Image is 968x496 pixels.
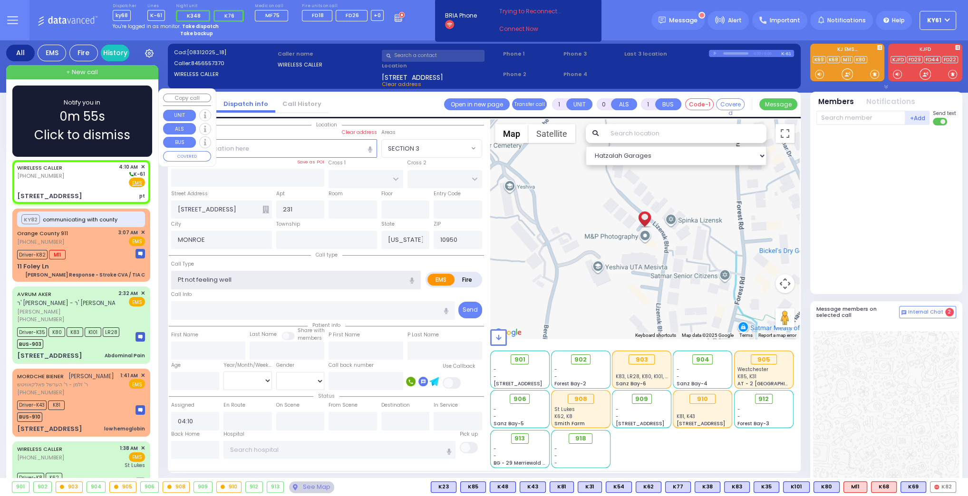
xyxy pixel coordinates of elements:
[503,70,561,78] span: Phone 2
[342,129,377,136] label: Clear address
[187,12,201,19] span: K348
[382,50,484,62] input: Search a contact
[329,401,358,409] label: From Scene
[554,452,607,459] div: -
[17,164,62,172] a: WIRELESS CALLER
[329,362,374,369] label: Call back number
[163,482,189,492] div: 908
[141,482,159,492] div: 906
[695,481,720,493] div: BLS
[194,482,212,492] div: 909
[278,50,378,58] label: Caller name
[606,481,632,493] div: BLS
[311,121,342,128] span: Location
[163,123,196,134] button: ALS
[267,482,284,492] div: 913
[407,159,426,167] label: Cross 2
[737,380,808,387] span: AT - 2 [GEOGRAPHIC_DATA]
[132,180,142,187] u: EMS
[374,11,381,19] span: +0
[616,420,664,427] span: [STREET_ADDRESS]
[494,373,496,380] span: -
[141,372,145,380] span: ✕
[460,481,486,493] div: BLS
[611,98,637,110] button: ALS
[278,61,378,69] label: WIRELESS CALLER
[813,481,840,493] div: BLS
[163,94,211,103] button: Copy call
[578,481,602,493] div: BLS
[119,163,138,171] span: 4:10 AM
[59,107,105,126] span: 0m 55s
[495,124,528,143] button: Show street map
[297,159,324,165] label: Save as POI
[528,124,575,143] button: Show satellite imagery
[494,406,496,413] span: -
[176,3,247,9] label: Night unit
[494,380,542,387] span: [STREET_ADDRESS]
[554,445,607,452] div: -
[120,445,138,452] span: 1:38 AM
[147,3,165,9] label: Lines
[818,96,854,107] button: Members
[118,290,138,297] span: 2:32 AM
[460,430,478,438] label: Pick up
[574,355,587,364] span: 902
[43,216,117,224] span: communicating with county
[775,274,794,293] button: Map camera controls
[431,481,456,493] div: BLS
[520,481,546,493] div: BLS
[246,482,262,492] div: 912
[728,16,742,25] span: Alert
[696,355,709,364] span: 904
[813,56,826,63] a: K69
[382,140,469,157] span: SECTION 3
[677,413,695,420] span: K81, K43
[871,481,897,493] div: ALS
[434,401,458,409] label: In Service
[17,238,64,246] span: [PHONE_NUMBER]
[616,373,674,380] span: K83, LR28, K80, K101, K35
[171,260,194,268] label: Call Type
[512,98,547,110] button: Transfer call
[85,327,101,337] span: K101
[101,45,129,61] a: History
[754,481,779,493] div: K35
[250,331,277,338] label: Last Name
[298,334,322,342] span: members
[147,10,165,21] span: K-61
[313,392,339,400] span: Status
[695,481,720,493] div: K38
[490,481,516,493] div: K48
[139,192,145,200] div: pt
[64,98,100,107] span: Notify you in
[191,59,224,67] span: 8456557370
[499,25,574,33] a: Connect Now
[554,413,572,420] span: K62, K8
[141,229,145,237] span: ✕
[17,401,47,410] span: Driver-K43
[669,16,697,25] span: Message
[262,206,269,213] span: Other building occupants
[427,274,455,286] label: EMS
[120,372,138,379] span: 1:41 AM
[66,67,98,77] span: + New call
[431,481,456,493] div: K23
[17,473,44,482] span: Driver-K8
[187,48,226,56] span: [08312025_18]
[494,445,496,452] span: -
[223,441,455,459] input: Search hospital
[716,98,745,110] button: Covered
[550,481,574,493] div: BLS
[635,394,648,404] span: 909
[658,17,666,24] img: message.svg
[816,306,899,318] h5: Message members on selected call
[171,331,198,339] label: First Name
[554,373,557,380] span: -
[927,16,941,25] span: KY61
[636,481,661,493] div: BLS
[624,50,709,58] label: Last 3 location
[494,366,496,373] span: -
[312,11,324,19] span: FD18
[311,251,342,258] span: Call type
